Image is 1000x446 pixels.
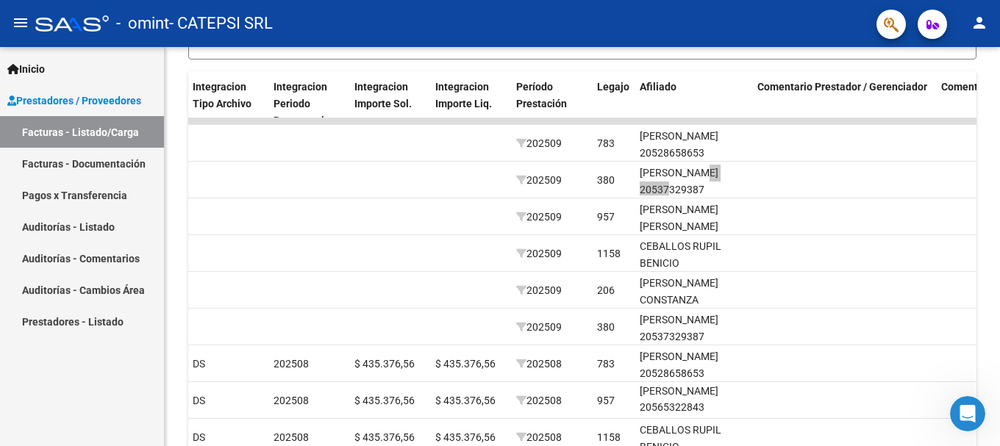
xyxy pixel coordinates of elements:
iframe: Intercom live chat [950,396,985,431]
div: 1158 [597,245,621,262]
div: [PERSON_NAME] 20537329387 [640,165,746,198]
datatable-header-cell: Período Prestación [510,71,591,136]
datatable-header-cell: Integracion Importe Sol. [349,71,429,136]
span: 202509 [516,137,562,149]
div: Envíanos un mensaje [30,185,246,201]
span: $ 435.376,56 [354,395,415,406]
datatable-header-cell: Integracion Tipo Archivo [187,71,268,136]
span: $ 435.376,56 [354,358,415,370]
span: Período Prestación [516,81,567,109]
span: Inicio [7,61,45,77]
div: [PERSON_NAME] 20537329387 [640,312,746,345]
div: 957 [597,209,615,226]
span: 202509 [516,248,562,259]
span: Integracion Tipo Archivo [193,81,251,109]
div: [PERSON_NAME] 20528658653 [640,128,746,162]
span: 202509 [516,211,562,223]
span: 202508 [274,358,309,370]
div: 957 [597,392,615,409]
div: [PERSON_NAME] [PERSON_NAME] 20565322843 [640,201,746,251]
div: 380 [597,172,615,189]
div: Envíanos un mensaje [15,173,279,213]
datatable-header-cell: Comentario Prestador / Gerenciador [751,71,935,136]
span: Afiliado [640,81,676,93]
span: Legajo [597,81,629,93]
span: - omint [116,7,169,40]
span: 202508 [516,395,562,406]
mat-icon: person [971,14,988,32]
span: Mensajes [196,348,244,358]
datatable-header-cell: Integracion Periodo Presentacion [268,71,349,136]
div: 783 [597,135,615,152]
span: $ 435.376,56 [435,395,496,406]
span: 202509 [516,174,562,186]
span: 202509 [516,284,562,296]
div: [PERSON_NAME] CONSTANZA 23560605064 [640,275,746,325]
span: - CATEPSI SRL [169,7,273,40]
mat-icon: menu [12,14,29,32]
div: 1158 [597,429,621,446]
span: 202508 [516,358,562,370]
span: DS [193,358,205,370]
span: DS [193,431,205,443]
p: Hola! CATEPSI [29,104,265,129]
span: Comentario Prestador / Gerenciador [757,81,927,93]
span: 202508 [274,395,309,406]
datatable-header-cell: Integracion Importe Liq. [429,71,510,136]
div: 380 [597,319,615,336]
span: DS [193,395,205,406]
span: Integracion Importe Sol. [354,81,412,109]
div: CEBALLOS RUPIL BENICIO 20589779690 [640,238,746,288]
p: Necesitás ayuda? [29,129,265,154]
div: [PERSON_NAME] 20528658653 [640,348,746,382]
span: Integracion Periodo Presentacion [274,81,336,126]
div: Cerrar [253,24,279,50]
span: $ 435.376,56 [435,358,496,370]
datatable-header-cell: Afiliado [634,71,751,136]
div: [PERSON_NAME] [PERSON_NAME] 20565322843 [640,366,746,416]
span: $ 435.376,56 [435,431,496,443]
span: 202509 [516,321,562,333]
span: $ 435.376,56 [354,431,415,443]
span: Inicio [58,348,90,358]
datatable-header-cell: Legajo [591,71,634,136]
div: 783 [597,356,615,373]
div: 206 [597,282,615,299]
span: 202508 [516,431,562,443]
span: Integracion Importe Liq. [435,81,492,109]
button: Mensajes [147,311,294,370]
span: 202508 [274,431,309,443]
span: Prestadores / Proveedores [7,93,141,109]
